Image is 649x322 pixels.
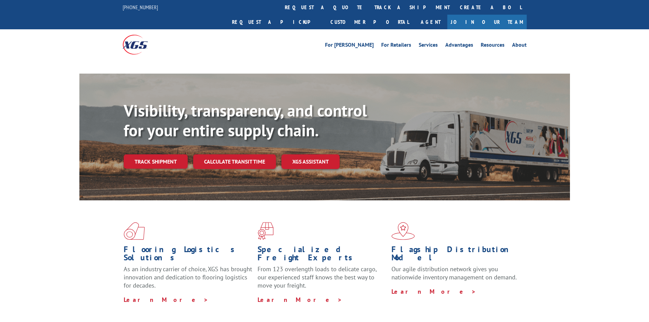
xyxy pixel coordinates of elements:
b: Visibility, transparency, and control for your entire supply chain. [124,100,367,141]
a: Learn More > [391,288,476,295]
a: Track shipment [124,154,188,169]
a: Learn More > [258,296,342,304]
img: xgs-icon-focused-on-flooring-red [258,222,274,240]
a: For Retailers [381,42,411,50]
a: [PHONE_NUMBER] [123,4,158,11]
span: Our agile distribution network gives you nationwide inventory management on demand. [391,265,517,281]
a: Customer Portal [325,15,414,29]
h1: Specialized Freight Experts [258,245,386,265]
a: Learn More > [124,296,208,304]
a: Calculate transit time [193,154,276,169]
a: Agent [414,15,447,29]
a: About [512,42,527,50]
img: xgs-icon-total-supply-chain-intelligence-red [124,222,145,240]
a: Advantages [445,42,473,50]
h1: Flagship Distribution Model [391,245,520,265]
p: From 123 overlength loads to delicate cargo, our experienced staff knows the best way to move you... [258,265,386,295]
h1: Flooring Logistics Solutions [124,245,252,265]
a: For [PERSON_NAME] [325,42,374,50]
a: Join Our Team [447,15,527,29]
a: Request a pickup [227,15,325,29]
span: As an industry carrier of choice, XGS has brought innovation and dedication to flooring logistics... [124,265,252,289]
a: XGS ASSISTANT [281,154,340,169]
a: Services [419,42,438,50]
a: Resources [481,42,505,50]
img: xgs-icon-flagship-distribution-model-red [391,222,415,240]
